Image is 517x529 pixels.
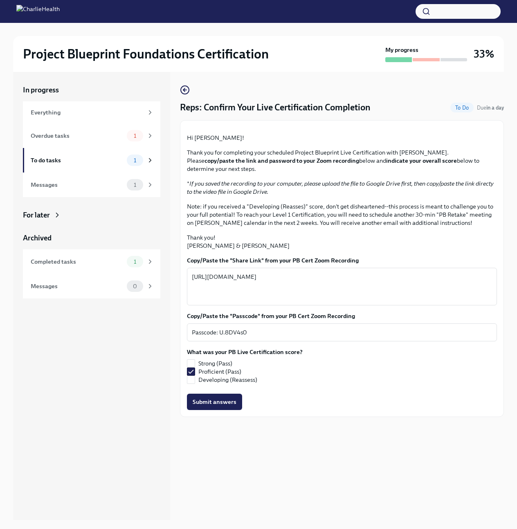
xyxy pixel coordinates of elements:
strong: in a day [486,105,504,111]
strong: copy/paste the link and password to your Zoom recording [205,157,359,164]
p: Thank you! [PERSON_NAME] & [PERSON_NAME] [187,233,497,250]
em: If you saved the recording to your computer, please upload the file to Google Drive first, then c... [187,180,494,195]
h3: 33% [474,47,494,61]
strong: My progress [385,46,418,54]
p: Note: if you received a "Developing (Reasses)" score, don't get disheartened--this process is mea... [187,202,497,227]
a: Everything [23,101,160,123]
textarea: Passcode: U.8DV4s0 [192,327,492,337]
div: Completed tasks [31,257,124,266]
h4: Reps: Confirm Your Live Certification Completion [180,101,371,114]
div: Everything [31,108,143,117]
label: Copy/Paste the "Passcode" from your PB Cert Zoom Recording [187,312,497,320]
img: CharlieHealth [16,5,60,18]
span: To Do [450,105,474,111]
a: Messages1 [23,173,160,197]
span: Due [477,105,504,111]
a: In progress [23,85,160,95]
a: For later [23,210,160,220]
a: Overdue tasks1 [23,123,160,148]
div: Messages [31,282,124,291]
span: October 2nd, 2025 09:00 [477,104,504,112]
div: To do tasks [31,156,124,165]
a: Archived [23,233,160,243]
a: Completed tasks1 [23,249,160,274]
a: To do tasks1 [23,148,160,173]
button: Submit answers [187,394,242,410]
span: Proficient (Pass) [198,368,241,376]
a: Messages0 [23,274,160,298]
div: Messages [31,180,124,189]
p: Thank you for completing your scheduled Project Blueprint Live Certification with [PERSON_NAME]. ... [187,148,497,173]
label: What was your PB Live Certification score? [187,348,303,356]
div: For later [23,210,50,220]
h2: Project Blueprint Foundations Certification [23,46,269,62]
div: Overdue tasks [31,131,124,140]
span: 1 [129,259,141,265]
label: Copy/Paste the "Share Link" from your PB Cert Zoom Recording [187,256,497,264]
span: 1 [129,157,141,164]
span: Submit answers [193,398,236,406]
span: Strong (Pass) [198,359,232,368]
span: 1 [129,182,141,188]
strong: indicate your overall score [386,157,457,164]
span: 1 [129,133,141,139]
span: Developing (Reassess) [198,376,257,384]
p: Hi [PERSON_NAME]! [187,134,497,142]
span: 0 [128,283,142,289]
textarea: [URL][DOMAIN_NAME] [192,272,492,301]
